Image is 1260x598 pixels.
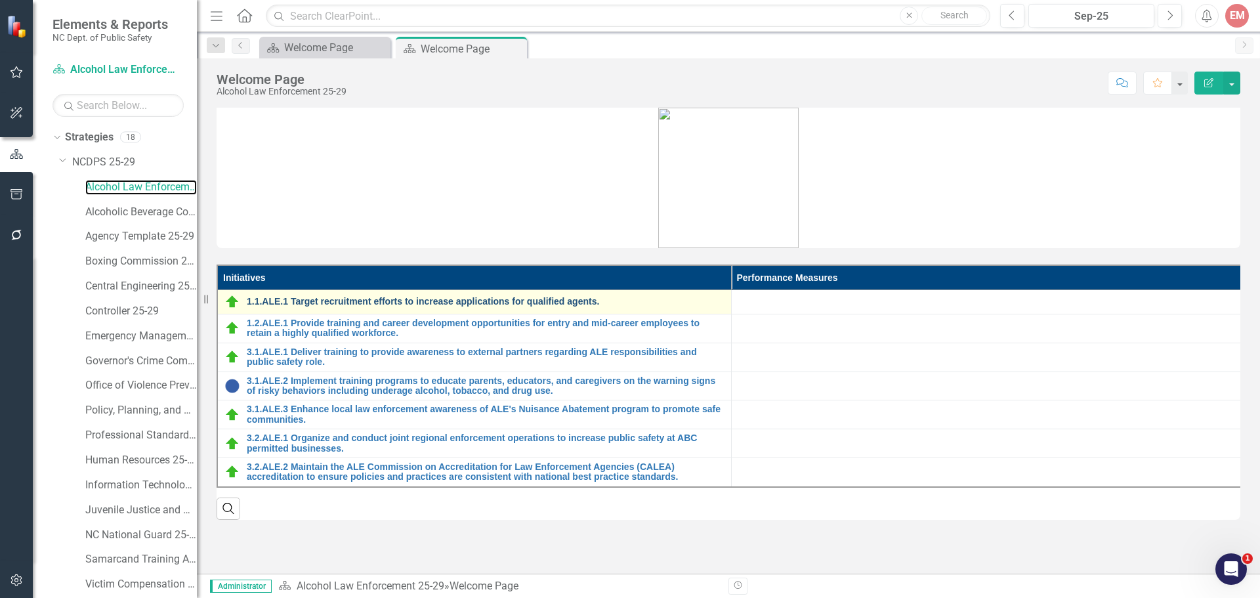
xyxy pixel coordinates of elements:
[450,580,518,592] div: Welcome Page
[217,458,731,486] td: Double-Click to Edit Right Click for Context Menu
[210,580,272,593] span: Administrator
[224,407,240,423] img: On Target
[247,347,724,368] a: 3.1.ALE.1 Deliver training to provide awareness to external partners regarding ALE responsibiliti...
[85,180,197,195] a: Alcohol Law Enforcement 25-29
[217,290,731,314] td: Double-Click to Edit Right Click for Context Menu
[217,87,346,96] div: Alcohol Law Enforcement 25-29
[85,503,197,518] a: Juvenile Justice and Delinquency Prevention 25-29
[224,294,240,310] img: On Target
[1215,553,1247,585] iframe: Intercom live chat
[7,14,30,37] img: ClearPoint Strategy
[85,552,197,567] a: Samarcand Training Academy 25-29
[217,72,346,87] div: Welcome Page
[217,372,731,400] td: Double-Click to Edit Right Click for Context Menu
[421,41,524,57] div: Welcome Page
[247,462,724,482] a: 3.2.ALE.2 Maintain the ALE Commission on Accreditation for Law Enforcement Agencies (CALEA) accre...
[52,16,168,32] span: Elements & Reports
[120,132,141,143] div: 18
[217,400,731,429] td: Double-Click to Edit Right Click for Context Menu
[278,579,719,594] div: »
[224,349,240,365] img: On Target
[85,254,197,269] a: Boxing Commission 25-29
[247,433,724,454] a: 3.2.ALE.1 Organize and conduct joint regional enforcement operations to increase public safety at...
[1225,4,1249,28] button: EM
[85,279,197,294] a: Central Engineering 25-29
[247,376,724,396] a: 3.1.ALE.2 Implement training programs to educate parents, educators, and caregivers on the warnin...
[224,464,240,480] img: On Target
[297,580,444,592] a: Alcohol Law Enforcement 25-29
[247,318,724,339] a: 1.2.ALE.1 Provide training and career development opportunities for entry and mid-career employee...
[52,62,184,77] a: Alcohol Law Enforcement 25-29
[85,205,197,220] a: Alcoholic Beverage Control 25-29
[85,528,197,543] a: NC National Guard 25-29
[1028,4,1154,28] button: Sep-25
[217,429,731,458] td: Double-Click to Edit Right Click for Context Menu
[65,130,114,145] a: Strategies
[224,378,240,394] img: No Information
[262,39,387,56] a: Welcome Page
[247,404,724,425] a: 3.1.ALE.3 Enhance local law enforcement awareness of ALE's Nuisance Abatement program to promote ...
[52,32,168,43] small: NC Dept. of Public Safety
[85,403,197,418] a: Policy, Planning, and Programs 25-29
[85,354,197,369] a: Governor's Crime Commission 25-29
[247,297,724,307] a: 1.1.ALE.1 Target recruitment efforts to increase applications for qualified agents.
[85,304,197,319] a: Controller 25-29
[1242,553,1253,564] span: 1
[85,329,197,344] a: Emergency Management 25-29
[1033,9,1150,24] div: Sep-25
[921,7,987,25] button: Search
[85,577,197,592] a: Victim Compensation Services 25-29
[284,39,387,56] div: Welcome Page
[940,10,969,20] span: Search
[85,428,197,443] a: Professional Standards 25-29
[85,229,197,244] a: Agency Template 25-29
[224,436,240,452] img: On Target
[85,453,197,468] a: Human Resources 25-29
[224,320,240,336] img: On Target
[266,5,990,28] input: Search ClearPoint...
[85,378,197,393] a: Office of Violence Prevention 25-29
[85,478,197,493] a: Information Technology 25-29
[217,314,731,343] td: Double-Click to Edit Right Click for Context Menu
[52,94,184,117] input: Search Below...
[217,343,731,372] td: Double-Click to Edit Right Click for Context Menu
[72,155,197,170] a: NCDPS 25-29
[658,108,799,248] img: ALESpecialAgentBadge_white_263x198px.png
